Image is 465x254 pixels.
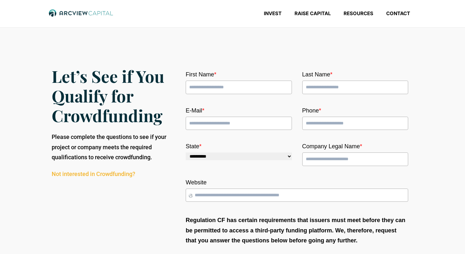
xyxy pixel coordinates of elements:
a: Not interested in Crowdfunding? [52,171,135,177]
a: Raise Capital [288,10,337,17]
label: State [186,143,292,149]
label: Company Legal Name [302,143,408,149]
label: E-Mail [186,108,292,113]
a: Invest [257,10,288,17]
a: Contact [380,10,417,17]
p: Please complete the questions to see if your project or company meets the required qualifications... [52,132,174,162]
h3: Let’s See if You Qualify for Crowdfunding [52,66,174,125]
p: Regulation CF has certain requirements that issuers must meet before they can be permitted to acc... [186,215,408,246]
label: Phone [302,108,408,113]
label: Last Name [302,72,408,77]
a: Resources [337,10,380,17]
label: First Name [186,72,292,77]
label: Website [186,180,408,185]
